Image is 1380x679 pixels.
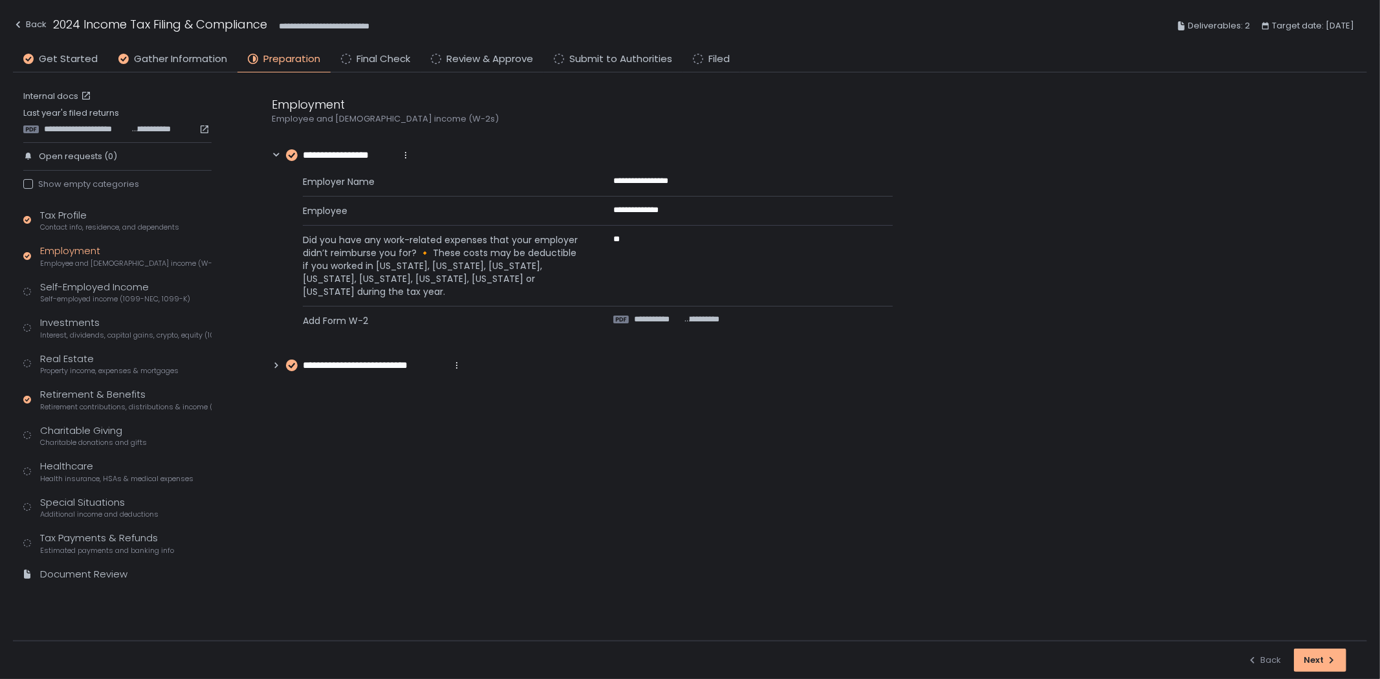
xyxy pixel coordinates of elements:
[1304,654,1337,666] div: Next
[39,52,98,67] span: Get Started
[23,107,212,135] div: Last year's filed returns
[303,314,582,327] span: Add Form W-2
[1247,649,1281,672] button: Back
[303,204,582,217] span: Employee
[1188,18,1250,34] span: Deliverables: 2
[708,52,730,67] span: Filed
[272,113,893,125] div: Employee and [DEMOGRAPHIC_DATA] income (W-2s)
[40,222,179,232] span: Contact info, residence, and dependents
[40,208,179,233] div: Tax Profile
[40,424,147,448] div: Charitable Giving
[356,52,410,67] span: Final Check
[446,52,533,67] span: Review & Approve
[53,16,267,33] h1: 2024 Income Tax Filing & Compliance
[272,96,893,113] div: Employment
[13,17,47,32] div: Back
[40,366,179,376] span: Property income, expenses & mortgages
[40,567,127,582] div: Document Review
[40,330,212,340] span: Interest, dividends, capital gains, crypto, equity (1099s, K-1s)
[40,316,212,340] div: Investments
[569,52,672,67] span: Submit to Authorities
[40,259,212,268] span: Employee and [DEMOGRAPHIC_DATA] income (W-2s)
[1294,649,1346,672] button: Next
[40,531,174,555] div: Tax Payments & Refunds
[1247,654,1281,666] div: Back
[303,233,582,298] span: Did you have any work-related expenses that your employer didn’t reimburse you for? 🔸 These costs...
[23,91,94,102] a: Internal docs
[1272,18,1354,34] span: Target date: [DATE]
[263,52,320,67] span: Preparation
[40,510,159,519] span: Additional income and deductions
[39,151,117,162] span: Open requests (0)
[40,387,212,412] div: Retirement & Benefits
[13,16,47,37] button: Back
[40,495,159,520] div: Special Situations
[40,244,212,268] div: Employment
[40,402,212,412] span: Retirement contributions, distributions & income (1099-R, 5498)
[134,52,227,67] span: Gather Information
[40,438,147,447] span: Charitable donations and gifts
[40,280,190,305] div: Self-Employed Income
[40,474,193,484] span: Health insurance, HSAs & medical expenses
[40,546,174,555] span: Estimated payments and banking info
[40,352,179,376] div: Real Estate
[40,459,193,484] div: Healthcare
[40,294,190,304] span: Self-employed income (1099-NEC, 1099-K)
[303,175,582,188] span: Employer Name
